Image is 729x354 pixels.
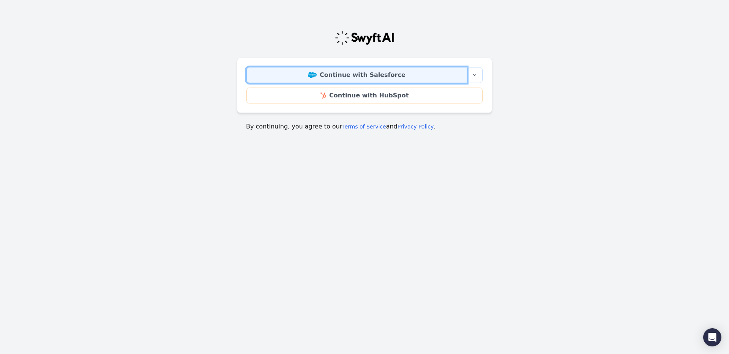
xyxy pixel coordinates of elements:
div: Open Intercom Messenger [703,328,721,346]
a: Continue with Salesforce [246,67,467,83]
p: By continuing, you agree to our and . [246,122,483,131]
a: Continue with HubSpot [246,88,483,103]
img: Swyft Logo [335,30,394,45]
img: HubSpot [320,92,326,99]
a: Privacy Policy [398,124,434,130]
a: Terms of Service [342,124,386,130]
img: Salesforce [308,72,317,78]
